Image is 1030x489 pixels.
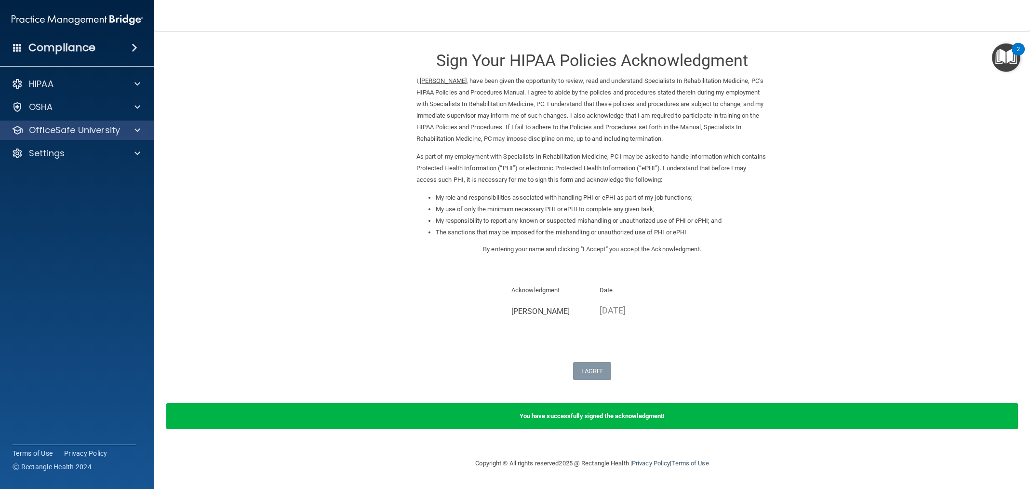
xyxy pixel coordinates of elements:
a: OfficeSafe University [12,124,140,136]
p: OfficeSafe University [29,124,120,136]
a: Terms of Use [671,460,709,467]
a: HIPAA [12,78,140,90]
iframe: Drift Widget Chat Controller [863,421,1018,459]
img: PMB logo [12,10,143,29]
input: Full Name [511,302,585,320]
a: Settings [12,148,140,159]
li: My use of only the minimum necessary PHI or ePHI to complete any given task; [436,204,768,215]
a: OSHA [12,101,140,113]
a: Privacy Policy [632,460,670,467]
a: Terms of Use [13,448,53,458]
li: My role and responsibilities associated with handling PHI or ePHI as part of my job functions; [436,192,768,204]
h3: Sign Your HIPAA Policies Acknowledgment [416,52,768,69]
p: Settings [29,148,65,159]
p: OSHA [29,101,53,113]
p: Acknowledgment [511,285,585,296]
li: My responsibility to report any known or suspected mishandling or unauthorized use of PHI or ePHI... [436,215,768,227]
button: I Agree [573,362,612,380]
span: Ⓒ Rectangle Health 2024 [13,462,92,472]
button: Open Resource Center, 2 new notifications [992,43,1020,72]
b: You have successfully signed the acknowledgment! [520,412,665,420]
p: By entering your name and clicking "I Accept" you accept the Acknowledgment. [416,244,768,255]
p: Date [600,285,673,296]
h4: Compliance [28,41,95,54]
li: The sanctions that may be imposed for the mishandling or unauthorized use of PHI or ePHI [436,227,768,238]
div: Copyright © All rights reserved 2025 @ Rectangle Health | | [416,448,768,479]
ins: [PERSON_NAME] [420,77,467,84]
p: [DATE] [600,302,673,318]
div: 2 [1017,49,1020,62]
a: Privacy Policy [64,448,107,458]
p: I, , have been given the opportunity to review, read and understand Specialists In Rehabilitation... [416,75,768,145]
p: As part of my employment with Specialists In Rehabilitation Medicine, PC I may be asked to handle... [416,151,768,186]
p: HIPAA [29,78,54,90]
